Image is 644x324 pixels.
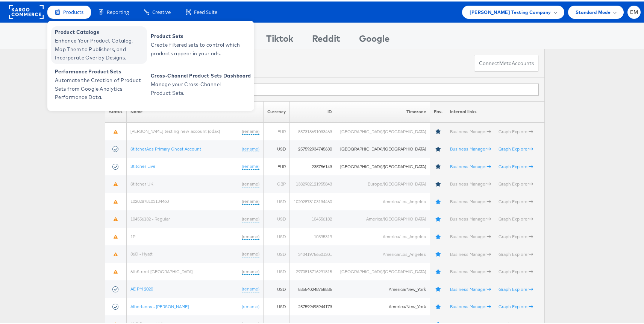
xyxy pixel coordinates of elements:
[450,232,491,238] a: Business Manager
[499,285,533,291] a: Graph Explorer
[499,179,533,185] a: Graph Explorer
[499,250,533,256] a: Graph Explorer
[55,75,145,100] span: Automate the Creation of Product Sets from Google Analytics Performance Data.
[499,162,533,168] a: Graph Explorer
[242,214,259,221] a: (rename)
[264,209,290,227] td: USD
[107,7,129,14] span: Reporting
[450,162,491,168] a: Business Manager
[499,145,533,150] a: Graph Explorer
[264,156,290,174] td: EUR
[450,127,491,133] a: Business Manager
[264,227,290,244] td: USD
[130,197,169,202] a: 10202878103134460
[336,121,430,139] td: [GEOGRAPHIC_DATA]/[GEOGRAPHIC_DATA]
[151,39,241,56] span: Create filtered sets to control which products appear in your ads.
[55,35,145,61] span: Enhance Your Product Catalog, Map Them to Publishers, and Incorporate Overlay Designs.
[242,249,259,256] a: (rename)
[336,156,430,174] td: [GEOGRAPHIC_DATA]/[GEOGRAPHIC_DATA]
[264,297,290,314] td: USD
[264,174,290,192] td: GBP
[470,7,551,15] span: [PERSON_NAME] Testing Company
[242,284,259,291] a: (rename)
[450,214,491,220] a: Business Manager
[450,302,491,308] a: Business Manager
[151,70,251,79] span: Cross-Channel Product Sets Dashboard
[290,209,336,227] td: 104556132
[336,192,430,209] td: America/Los_Angeles
[336,297,430,314] td: America/New_York
[264,262,290,279] td: USD
[499,214,533,220] a: Graph Explorer
[147,64,253,102] a: Cross-Channel Product Sets Dashboard Manage your Cross-Channel Product Sets.
[499,267,533,273] a: Graph Explorer
[336,100,430,121] th: Timezone
[336,209,430,227] td: America/[GEOGRAPHIC_DATA]
[576,7,611,15] span: Standard Mode
[336,174,430,192] td: Europe/[GEOGRAPHIC_DATA]
[242,302,259,309] a: (rename)
[474,53,539,70] button: ConnectmetaAccounts
[290,297,336,314] td: 257599498944173
[242,232,259,239] a: (rename)
[336,262,430,279] td: [GEOGRAPHIC_DATA]/[GEOGRAPHIC_DATA]
[242,179,259,186] a: (rename)
[499,302,533,308] a: Graph Explorer
[194,7,217,14] span: Feed Suite
[242,162,259,168] a: (rename)
[450,179,491,185] a: Business Manager
[242,127,259,133] a: (rename)
[290,139,336,157] td: 257592934745630
[499,127,533,133] a: Graph Explorer
[55,66,145,75] span: Performance Product Sets
[264,279,290,297] td: USD
[130,284,153,290] a: AE PM 2020
[450,285,491,291] a: Business Manager
[290,244,336,262] td: 340419756501201
[290,100,336,121] th: ID
[151,79,241,96] span: Manage your Cross-Channel Product Sets.
[290,121,336,139] td: 857318691033463
[336,227,430,244] td: America/Los_Angeles
[130,267,192,273] a: 6thStreet [GEOGRAPHIC_DATA]
[242,267,259,274] a: (rename)
[161,82,539,94] input: Filter
[130,232,135,238] a: 1P
[290,279,336,297] td: 585540248758886
[266,30,293,47] div: Tiktok
[130,127,220,132] a: [PERSON_NAME]-testing-new-account (odax)
[290,156,336,174] td: 238786143
[242,145,259,151] a: (rename)
[264,244,290,262] td: USD
[499,232,533,238] a: Graph Explorer
[242,197,259,203] a: (rename)
[312,30,340,47] div: Reddit
[152,7,171,14] span: Creative
[336,139,430,157] td: [GEOGRAPHIC_DATA]/[GEOGRAPHIC_DATA]
[130,179,153,185] a: Stitcher UK
[290,227,336,244] td: 10395319
[336,279,430,297] td: America/New_York
[130,302,189,308] a: Albertsons - [PERSON_NAME]
[499,58,512,65] span: meta
[450,145,491,150] a: Business Manager
[336,244,430,262] td: America/Los_Angeles
[290,262,336,279] td: 2970815716291815
[630,8,638,13] span: EM
[130,162,156,167] a: Stitcher Live
[130,249,153,255] a: 360i - Hyatt
[147,25,243,62] a: Product Sets Create filtered sets to control which products appear in your ads.
[151,30,241,39] span: Product Sets
[264,192,290,209] td: USD
[264,139,290,157] td: USD
[105,100,127,121] th: Status
[51,25,147,62] a: Product Catalogs Enhance Your Product Catalog, Map Them to Publishers, and Incorporate Overlay De...
[290,174,336,192] td: 1382902121955843
[290,192,336,209] td: 10202878103134460
[127,100,264,121] th: Name
[499,197,533,203] a: Graph Explorer
[264,121,290,139] td: EUR
[130,145,201,150] a: StitcherAds Primary Ghost Account
[63,7,83,14] span: Products
[264,100,290,121] th: Currency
